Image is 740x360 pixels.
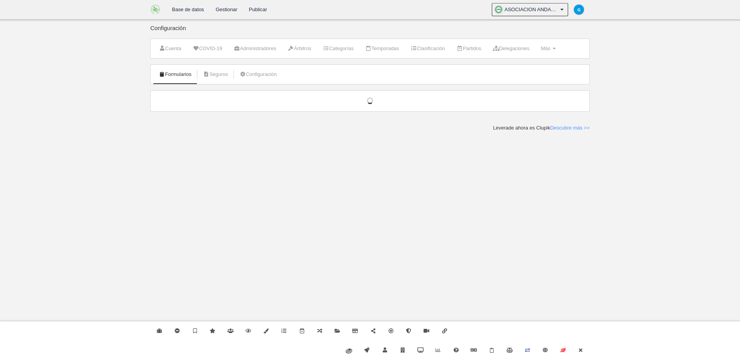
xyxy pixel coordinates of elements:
a: COVID-19 [188,43,226,54]
a: Cuenta [155,43,185,54]
span: Más [541,45,550,51]
div: Leverade ahora es Clupik [493,124,590,131]
img: ASOCIACION ANDALUZA DE FUTBOL SALA [151,5,160,14]
a: Configuración [235,69,281,80]
a: Delegaciones [488,43,533,54]
div: Cargando [158,98,582,104]
a: Temporadas [361,43,403,54]
img: OaOFjlWR71kW.30x30.jpg [495,6,503,13]
a: Categorías [319,43,358,54]
a: Descubre más >> [550,125,590,131]
img: c2l6ZT0zMHgzMCZmcz05JnRleHQ9RyZiZz0wMzliZTU%3D.png [574,5,584,15]
a: Seguros [199,69,232,80]
a: Formularios [155,69,196,80]
a: Árbitros [284,43,316,54]
a: Clasificación [406,43,449,54]
span: ASOCIACION ANDALUZA DE FUTBOL SALA [505,6,558,13]
a: ASOCIACION ANDALUZA DE FUTBOL SALA [492,3,568,16]
a: Administradores [229,43,280,54]
a: Más [536,43,560,54]
a: Partidos [452,43,486,54]
div: Configuración [150,25,590,39]
img: fiware.svg [346,348,352,353]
